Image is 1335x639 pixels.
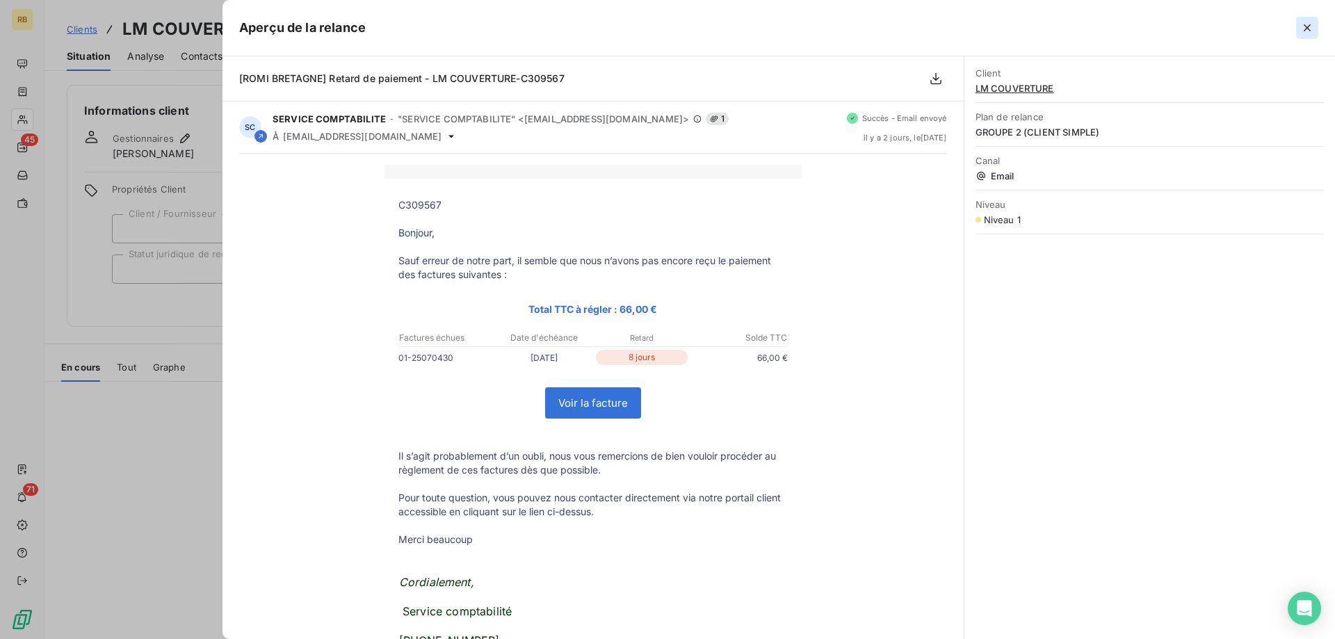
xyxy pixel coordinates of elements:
[398,491,788,519] p: Pour toute question, vous pouvez nous contacter directement via notre portail client accessible e...
[403,604,512,618] span: Service comptabilité
[398,198,788,212] p: C309567
[399,575,474,589] span: Cordialement,
[283,131,442,142] span: [EMAIL_ADDRESS][DOMAIN_NAME]
[239,72,565,84] span: [ROMI BRETAGNE] Retard de paiement - LM COUVERTURE-C309567
[864,134,947,142] span: il y a 2 jours , le [DATE]
[398,449,788,477] p: Il s’agit probablement d’un oubli, nous vous remercions de bien vouloir procéder au règlement de ...
[398,301,788,317] p: Total TTC à régler : 66,00 €
[976,83,1324,94] span: LM COUVERTURE
[496,350,593,365] p: [DATE]
[398,254,788,282] p: Sauf erreur de notre part, il semble que nous n’avons pas encore reçu le paiement des factures su...
[862,114,947,122] span: Succès - Email envoyé
[976,199,1324,210] span: Niveau
[691,332,787,344] p: Solde TTC
[976,155,1324,166] span: Canal
[398,113,689,124] span: "SERVICE COMPTABILITE" <[EMAIL_ADDRESS][DOMAIN_NAME]>
[496,332,592,344] p: Date d'échéance
[399,332,495,344] p: Factures échues
[273,131,279,142] span: À
[398,226,788,240] p: Bonjour,
[690,350,788,365] p: 66,00 €
[390,115,394,123] span: -
[398,350,496,365] p: 01-25070430
[239,18,366,38] h5: Aperçu de la relance
[976,111,1324,122] span: Plan de relance
[1288,592,1321,625] div: Open Intercom Messenger
[273,113,386,124] span: SERVICE COMPTABILITE
[594,332,690,344] p: Retard
[596,350,688,365] p: 8 jours
[239,116,261,138] div: SC
[706,113,729,125] span: 1
[984,214,1021,225] span: Niveau 1
[976,127,1324,138] span: GROUPE 2 (CLIENT SIMPLE)
[398,533,788,547] p: Merci beaucoup
[976,170,1324,181] span: Email
[546,388,640,418] a: Voir la facture
[976,67,1324,79] span: Client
